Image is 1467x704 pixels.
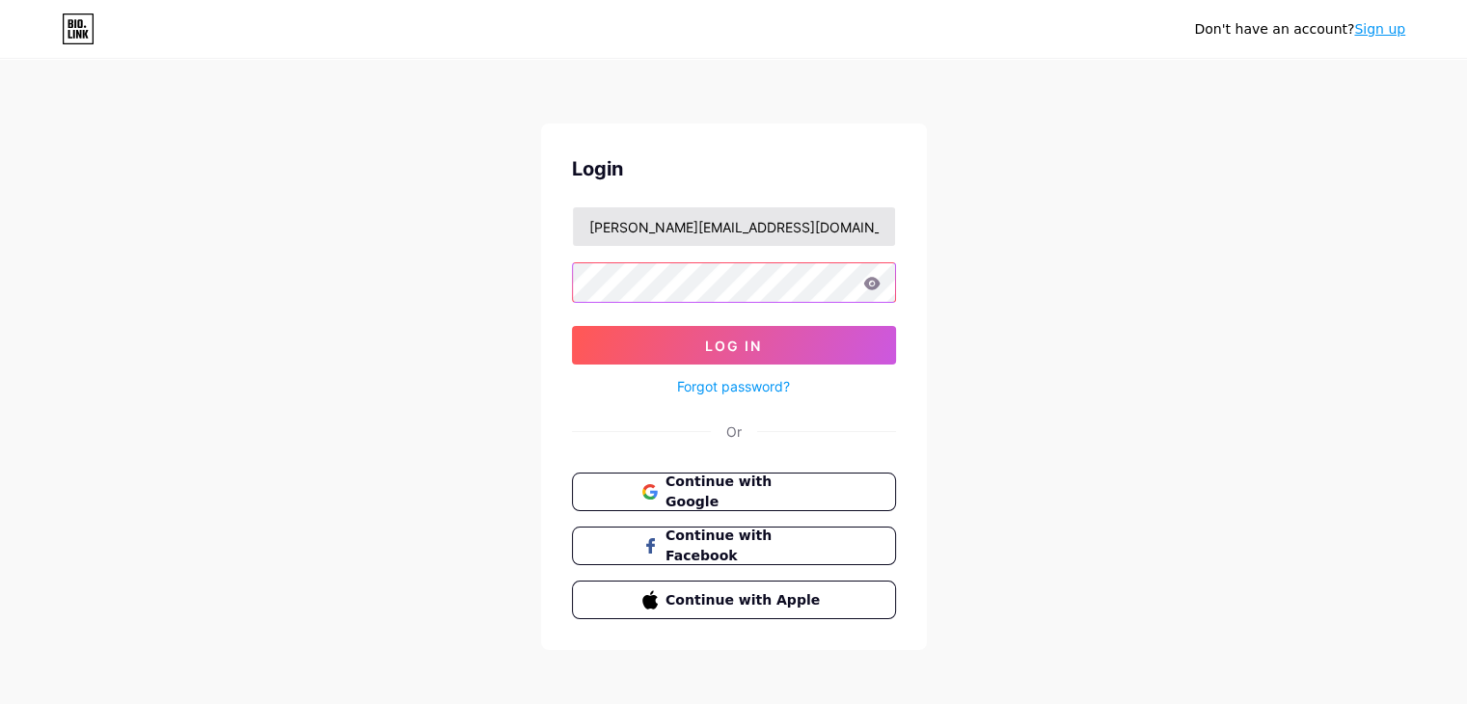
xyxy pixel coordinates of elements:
span: Continue with Apple [666,590,825,610]
span: Continue with Facebook [666,526,825,566]
button: Continue with Google [572,473,896,511]
a: Sign up [1354,21,1405,37]
button: Log In [572,326,896,365]
input: Username [573,207,895,246]
span: Log In [705,338,762,354]
div: Login [572,154,896,183]
button: Continue with Apple [572,581,896,619]
button: Continue with Facebook [572,527,896,565]
div: Or [726,421,742,442]
div: Don't have an account? [1194,19,1405,40]
span: Continue with Google [666,472,825,512]
a: Forgot password? [677,376,790,396]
